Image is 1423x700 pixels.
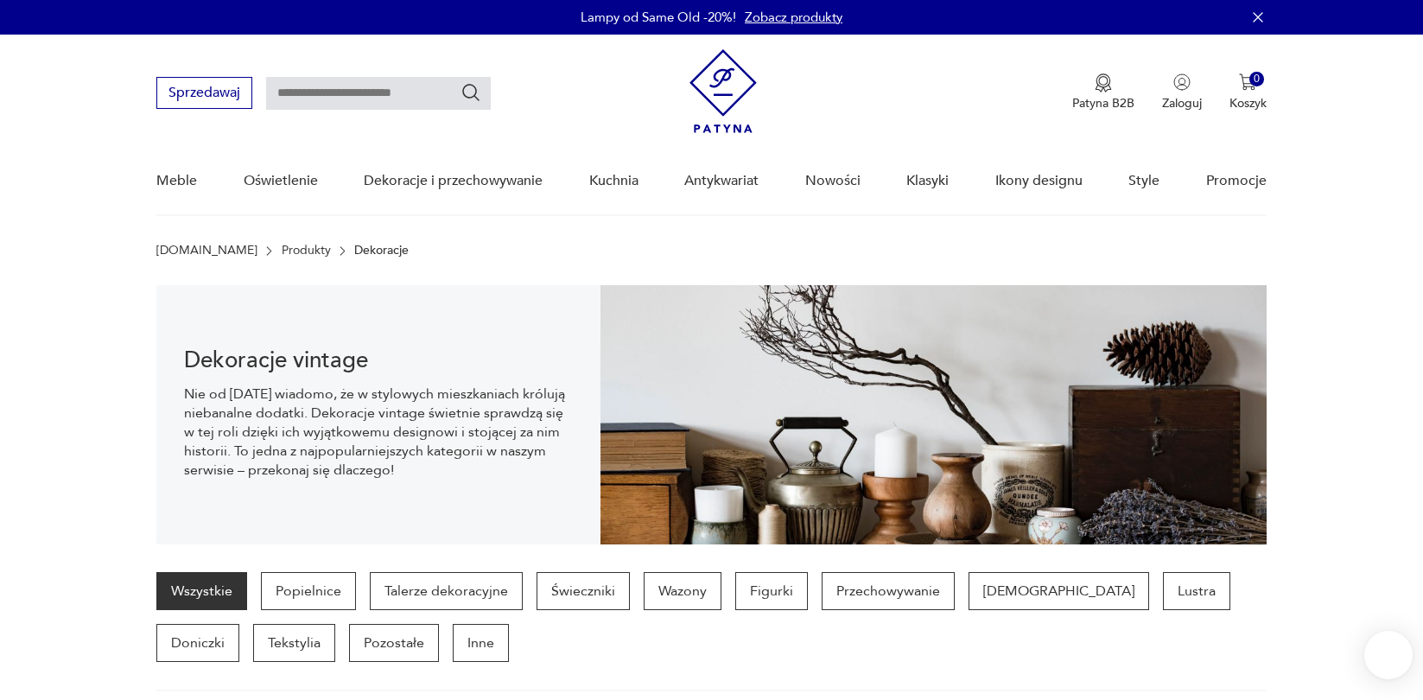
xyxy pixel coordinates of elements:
a: Lustra [1163,572,1230,610]
a: Zobacz produkty [745,9,842,26]
a: Meble [156,148,197,214]
a: Klasyki [906,148,949,214]
a: [DEMOGRAPHIC_DATA] [969,572,1149,610]
h1: Dekoracje vintage [184,350,573,371]
a: Style [1128,148,1159,214]
a: Antykwariat [684,148,759,214]
a: Nowości [805,148,861,214]
button: Sprzedawaj [156,77,252,109]
img: 3afcf10f899f7d06865ab57bf94b2ac8.jpg [600,285,1267,544]
div: 0 [1249,72,1264,86]
iframe: Smartsupp widget button [1364,631,1413,679]
a: Wazony [644,572,721,610]
button: Patyna B2B [1072,73,1134,111]
a: Pozostałe [349,624,439,662]
a: Ikona medaluPatyna B2B [1072,73,1134,111]
a: Popielnice [261,572,356,610]
img: Patyna - sklep z meblami i dekoracjami vintage [689,49,757,133]
img: Ikona medalu [1095,73,1112,92]
a: Promocje [1206,148,1267,214]
p: Nie od [DATE] wiadomo, że w stylowych mieszkaniach królują niebanalne dodatki. Dekoracje vintage ... [184,385,573,480]
a: Ikony designu [995,148,1083,214]
a: Kuchnia [589,148,638,214]
img: Ikonka użytkownika [1173,73,1191,91]
a: Dekoracje i przechowywanie [364,148,543,214]
a: Wszystkie [156,572,247,610]
a: Inne [453,624,509,662]
p: Dekoracje [354,244,409,258]
a: Figurki [735,572,808,610]
p: Patyna B2B [1072,95,1134,111]
p: Koszyk [1229,95,1267,111]
a: Świeczniki [537,572,630,610]
button: Szukaj [461,82,481,103]
p: Lampy od Same Old -20%! [581,9,736,26]
a: Sprzedawaj [156,88,252,100]
img: Ikona koszyka [1239,73,1256,91]
button: 0Koszyk [1229,73,1267,111]
a: Oświetlenie [244,148,318,214]
a: Produkty [282,244,331,258]
p: Zaloguj [1162,95,1202,111]
a: Przechowywanie [822,572,955,610]
button: Zaloguj [1162,73,1202,111]
a: Tekstylia [253,624,335,662]
a: Talerze dekoracyjne [370,572,523,610]
a: [DOMAIN_NAME] [156,244,257,258]
a: Doniczki [156,624,239,662]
